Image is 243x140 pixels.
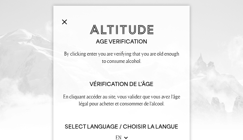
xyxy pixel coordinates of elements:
[62,93,181,107] p: En cliquant accéder au site, vous validez que vous avez l’âge légal pour acheter et consommer de ...
[90,24,153,34] img: Altitude Gin
[62,50,181,64] p: By clicking enter you are verifying that you are old enough to consume alcohol.
[62,19,67,24] img: Close
[62,81,181,88] h2: Vérification de l'âge
[62,38,181,45] h2: Age verification
[62,123,181,130] h6: Select Language / Choisir la langue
